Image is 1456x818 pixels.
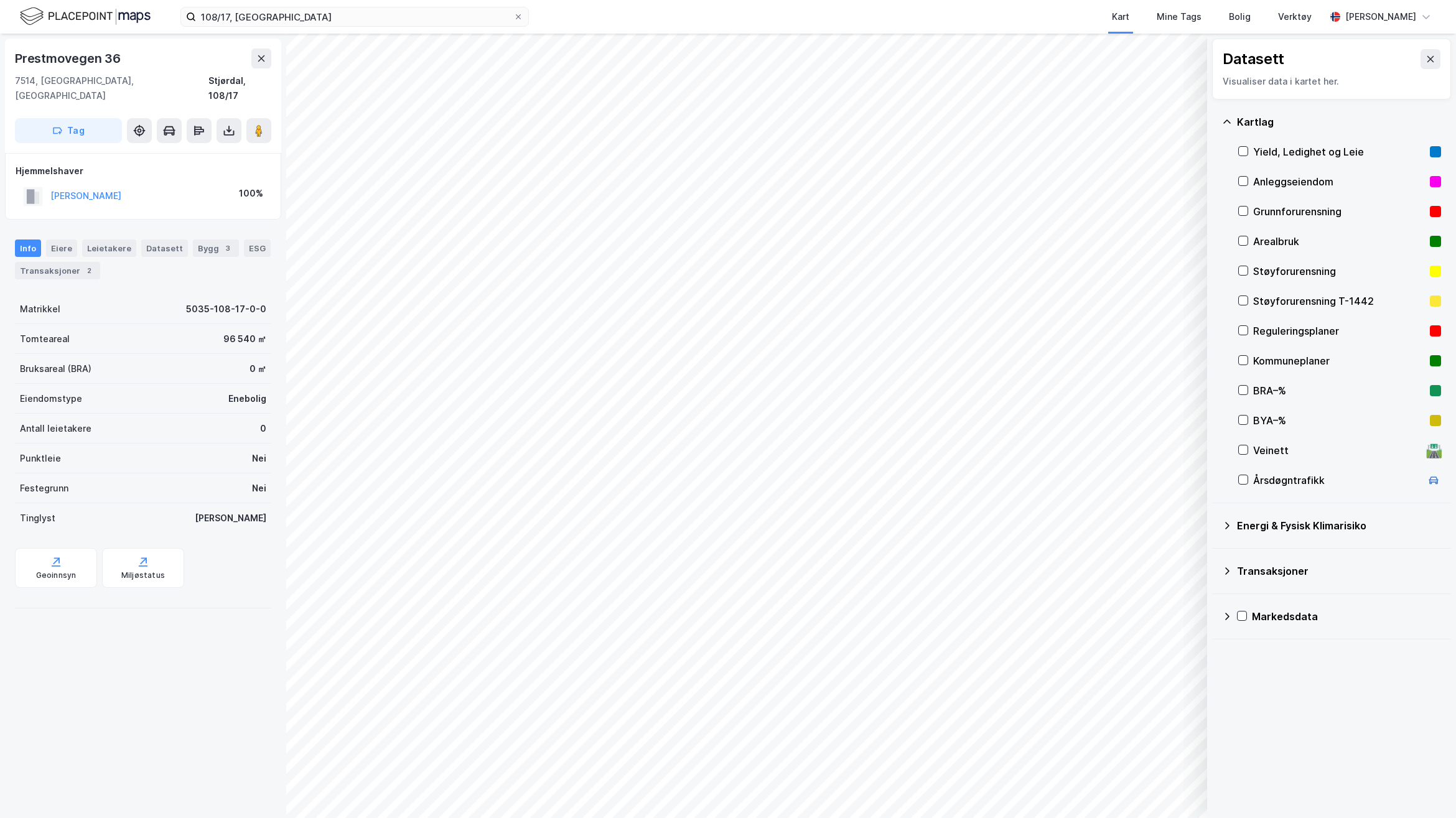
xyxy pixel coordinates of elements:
div: 96 540 ㎡ [223,332,266,346]
div: Energi & Fysisk Klimarisiko [1237,518,1441,533]
div: [PERSON_NAME] [195,511,266,526]
div: Bruksareal (BRA) [20,361,91,376]
div: Enebolig [228,391,266,406]
div: 2 [83,264,95,277]
div: Transaksjoner [15,262,100,279]
div: Arealbruk [1253,234,1425,249]
div: ESG [244,239,271,257]
div: Tinglyst [20,511,55,526]
div: [PERSON_NAME] [1345,9,1416,24]
div: Transaksjoner [1237,564,1441,579]
div: Datasett [1223,49,1284,69]
div: Årsdøgntrafikk [1253,473,1421,488]
div: Kartlag [1237,114,1441,129]
div: Visualiser data i kartet her. [1223,74,1440,89]
div: BYA–% [1253,413,1425,428]
div: Datasett [141,239,188,257]
div: Verktøy [1278,9,1312,24]
div: Mine Tags [1157,9,1202,24]
div: Reguleringsplaner [1253,323,1425,338]
div: Støyforurensning T-1442 [1253,294,1425,309]
input: Søk på adresse, matrikkel, gårdeiere, leietakere eller personer [196,7,513,26]
div: Kart [1112,9,1129,24]
div: Bolig [1229,9,1251,24]
div: Veinett [1253,443,1421,458]
div: Punktleie [20,451,61,466]
div: Festegrunn [20,481,68,496]
div: 🛣️ [1426,442,1442,458]
div: Prestmovegen 36 [15,49,123,68]
div: 0 [260,421,266,436]
div: Nei [252,451,266,466]
div: Geoinnsyn [36,570,77,580]
div: BRA–% [1253,383,1425,398]
div: Tomteareal [20,332,70,346]
img: logo.f888ab2527a4732fd821a326f86c7f29.svg [20,6,151,27]
div: Kommuneplaner [1253,353,1425,368]
div: Grunnforurensning [1253,204,1425,219]
div: 0 ㎡ [250,361,266,376]
div: Antall leietakere [20,421,91,436]
div: 3 [222,242,234,254]
div: Stjørdal, 108/17 [208,73,271,103]
div: 100% [239,186,263,201]
div: Info [15,239,41,257]
div: Leietakere [82,239,136,257]
div: Hjemmelshaver [16,164,271,179]
div: 5035-108-17-0-0 [186,302,266,317]
div: 7514, [GEOGRAPHIC_DATA], [GEOGRAPHIC_DATA] [15,73,208,103]
div: Anleggseiendom [1253,174,1425,189]
div: Støyforurensning [1253,264,1425,279]
div: Miljøstatus [121,570,165,580]
div: Bygg [193,239,239,257]
button: Tag [15,118,122,143]
iframe: Chat Widget [1394,758,1456,818]
div: Eiere [46,239,77,257]
div: Markedsdata [1252,609,1441,624]
div: Yield, Ledighet og Leie [1253,144,1425,159]
div: Matrikkel [20,302,60,317]
div: Kontrollprogram for chat [1394,758,1456,818]
div: Eiendomstype [20,391,82,406]
div: Nei [252,481,266,496]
